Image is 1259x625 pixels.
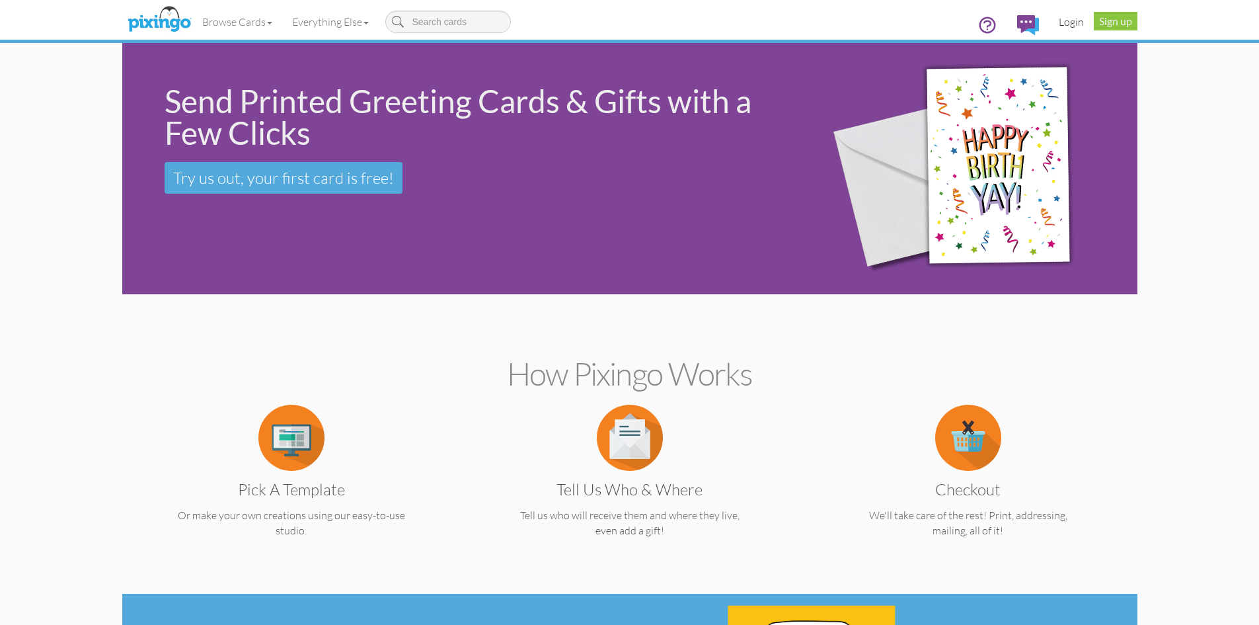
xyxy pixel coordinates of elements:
[192,5,282,38] a: Browse Cards
[1049,5,1094,38] a: Login
[496,481,763,498] h3: Tell us Who & Where
[1094,12,1137,30] a: Sign up
[825,430,1112,538] a: Checkout We'll take care of the rest! Print, addressing, mailing, all of it!
[173,168,394,188] span: Try us out, your first card is free!
[158,481,425,498] h3: Pick a Template
[258,405,324,471] img: item.alt
[935,405,1001,471] img: item.alt
[825,508,1112,538] p: We'll take care of the rest! Print, addressing, mailing, all of it!
[165,85,788,149] div: Send Printed Greeting Cards & Gifts with a Few Clicks
[148,508,435,538] p: Or make your own creations using our easy-to-use studio.
[385,11,511,33] input: Search cards
[810,24,1129,313] img: 942c5090-71ba-4bfc-9a92-ca782dcda692.png
[165,162,402,194] a: Try us out, your first card is free!
[1017,15,1039,35] img: comments.svg
[597,405,663,471] img: item.alt
[486,430,773,538] a: Tell us Who & Where Tell us who will receive them and where they live, even add a gift!
[835,481,1102,498] h3: Checkout
[282,5,379,38] a: Everything Else
[148,430,435,538] a: Pick a Template Or make your own creations using our easy-to-use studio.
[124,3,194,36] img: pixingo logo
[145,356,1114,392] h2: How Pixingo works
[486,508,773,538] p: Tell us who will receive them and where they live, even add a gift!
